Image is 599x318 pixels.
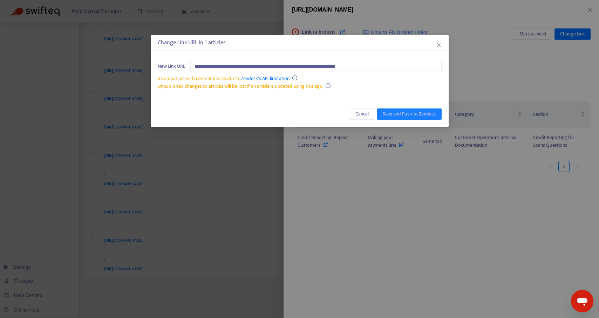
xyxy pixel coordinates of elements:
[435,41,443,49] button: Close
[158,82,323,90] span: Unpublished changes to articles will be lost if an article is updated using this app.
[241,74,290,82] a: Zendesk's API limitation
[350,108,374,120] button: Cancel
[158,62,185,70] span: New Link URL
[355,110,369,118] span: Cancel
[325,83,330,88] span: info-circle
[436,42,442,48] span: close
[292,75,297,80] span: info-circle
[377,108,442,120] button: Save and Push to Zendesk
[571,290,593,312] iframe: Button to launch messaging window
[158,74,290,82] span: Incompatible with content blocks due to
[158,39,442,47] div: Change Link URL in 1 articles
